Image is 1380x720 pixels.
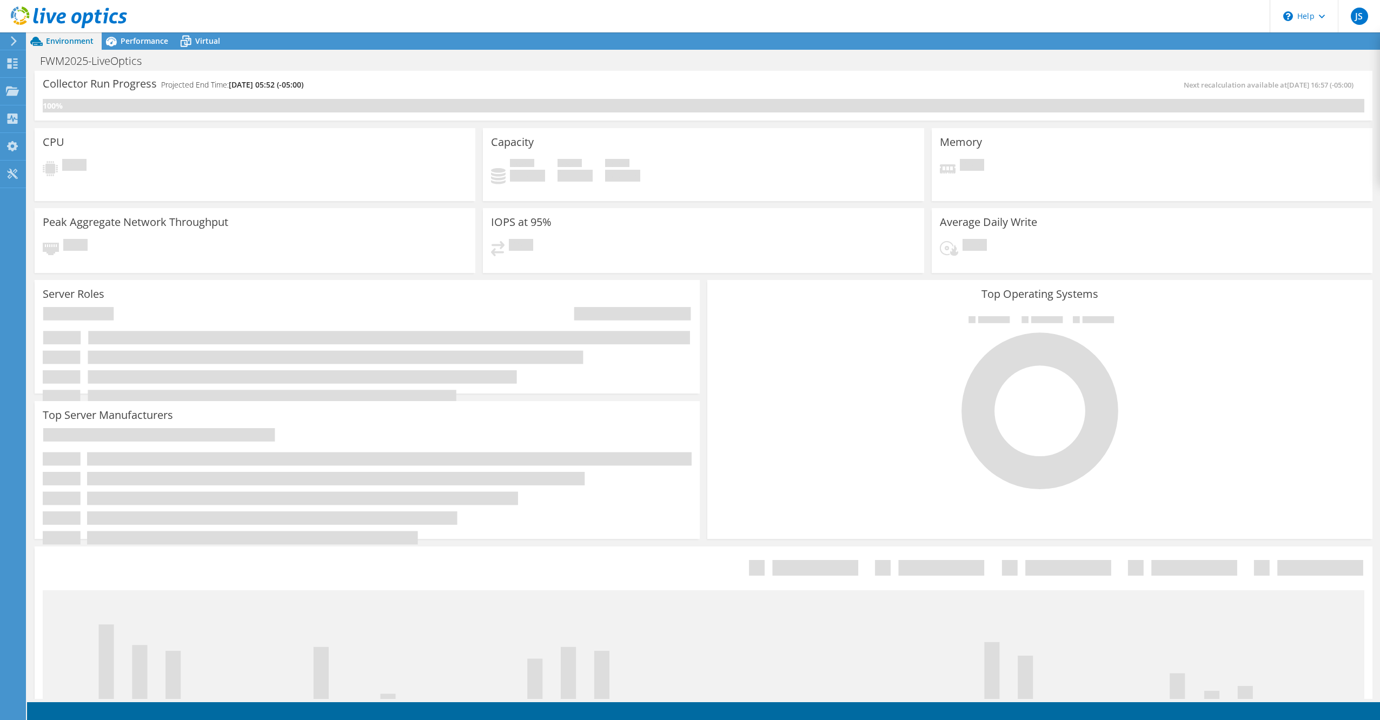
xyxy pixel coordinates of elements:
[558,159,582,170] span: Free
[63,239,88,254] span: Pending
[510,170,545,182] h4: 0 GiB
[715,288,1364,300] h3: Top Operating Systems
[1184,80,1359,90] span: Next recalculation available at
[43,409,173,421] h3: Top Server Manufacturers
[195,36,220,46] span: Virtual
[62,159,87,174] span: Pending
[940,136,982,148] h3: Memory
[491,216,552,228] h3: IOPS at 95%
[1351,8,1368,25] span: JS
[43,288,104,300] h3: Server Roles
[43,136,64,148] h3: CPU
[558,170,593,182] h4: 0 GiB
[605,170,640,182] h4: 0 GiB
[510,159,534,170] span: Used
[963,239,987,254] span: Pending
[35,55,158,67] h1: FWM2025-LiveOptics
[960,159,984,174] span: Pending
[940,216,1037,228] h3: Average Daily Write
[509,239,533,254] span: Pending
[121,36,168,46] span: Performance
[46,36,94,46] span: Environment
[491,136,534,148] h3: Capacity
[229,79,303,90] span: [DATE] 05:52 (-05:00)
[1283,11,1293,21] svg: \n
[605,159,629,170] span: Total
[1287,80,1354,90] span: [DATE] 16:57 (-05:00)
[43,216,228,228] h3: Peak Aggregate Network Throughput
[161,79,303,91] h4: Projected End Time:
